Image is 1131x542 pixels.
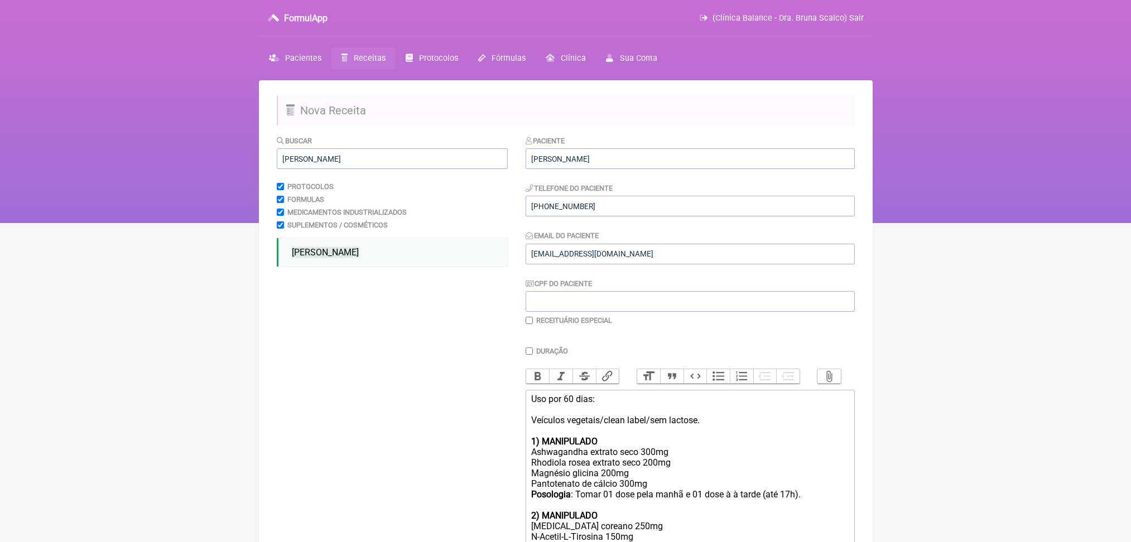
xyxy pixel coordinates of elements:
label: Medicamentos Industrializados [287,208,407,216]
button: Italic [549,369,572,384]
strong: Posologia [531,489,571,500]
span: Clínica [561,54,586,63]
button: Numbers [730,369,753,384]
a: (Clínica Balance - Dra. Bruna Scalco) Sair [700,13,863,23]
span: Sua Conta [620,54,657,63]
label: Buscar [277,137,312,145]
label: Email do Paciente [526,231,599,240]
button: Quote [660,369,684,384]
label: Formulas [287,195,324,204]
label: Telefone do Paciente [526,184,613,192]
span: Pacientes [285,54,321,63]
label: Paciente [526,137,565,145]
button: Code [684,369,707,384]
button: Link [596,369,619,384]
span: Protocolos [419,54,458,63]
strong: 1) MANIPULADO [531,436,598,447]
label: Protocolos [287,182,334,191]
label: Duração [536,347,568,355]
button: Bullets [706,369,730,384]
div: Uso por 60 dias: Veículos vegetais/clean label/sem lactose. Ashwagandha extrato seco 300mg Rhodio... [531,394,848,510]
button: Heading [637,369,661,384]
a: Protocolos [396,47,468,69]
h2: Nova Receita [277,95,855,125]
span: Fórmulas [492,54,526,63]
a: Clínica [536,47,596,69]
span: Receitas [354,54,386,63]
label: CPF do Paciente [526,279,593,288]
button: Attach Files [817,369,841,384]
button: Decrease Level [753,369,777,384]
strong: 2) MANIPULADO [531,510,598,521]
span: [PERSON_NAME] [292,247,359,258]
button: Strikethrough [572,369,596,384]
label: Suplementos / Cosméticos [287,221,388,229]
a: Pacientes [259,47,331,69]
a: Receitas [331,47,396,69]
button: Increase Level [776,369,800,384]
label: Receituário Especial [536,316,612,325]
button: Bold [526,369,550,384]
span: (Clínica Balance - Dra. Bruna Scalco) Sair [713,13,864,23]
input: exemplo: emagrecimento, ansiedade [277,148,508,169]
a: Fórmulas [468,47,536,69]
h3: FormulApp [284,13,328,23]
a: Sua Conta [596,47,667,69]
